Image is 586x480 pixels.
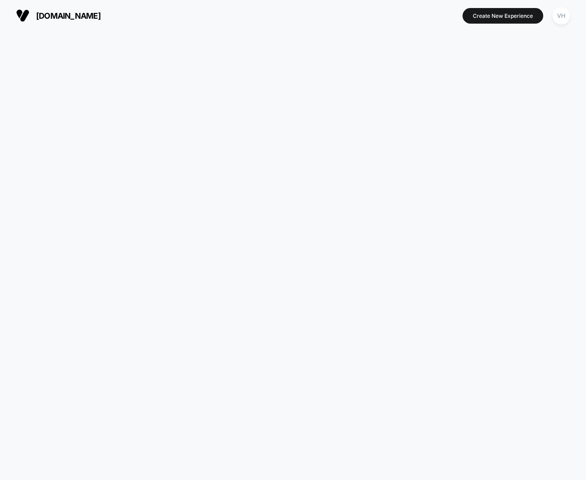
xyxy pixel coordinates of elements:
button: [DOMAIN_NAME] [13,8,103,23]
button: VH [550,7,573,25]
div: VH [553,7,570,25]
img: Visually logo [16,9,29,22]
button: Create New Experience [463,8,543,24]
span: [DOMAIN_NAME] [36,11,101,21]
